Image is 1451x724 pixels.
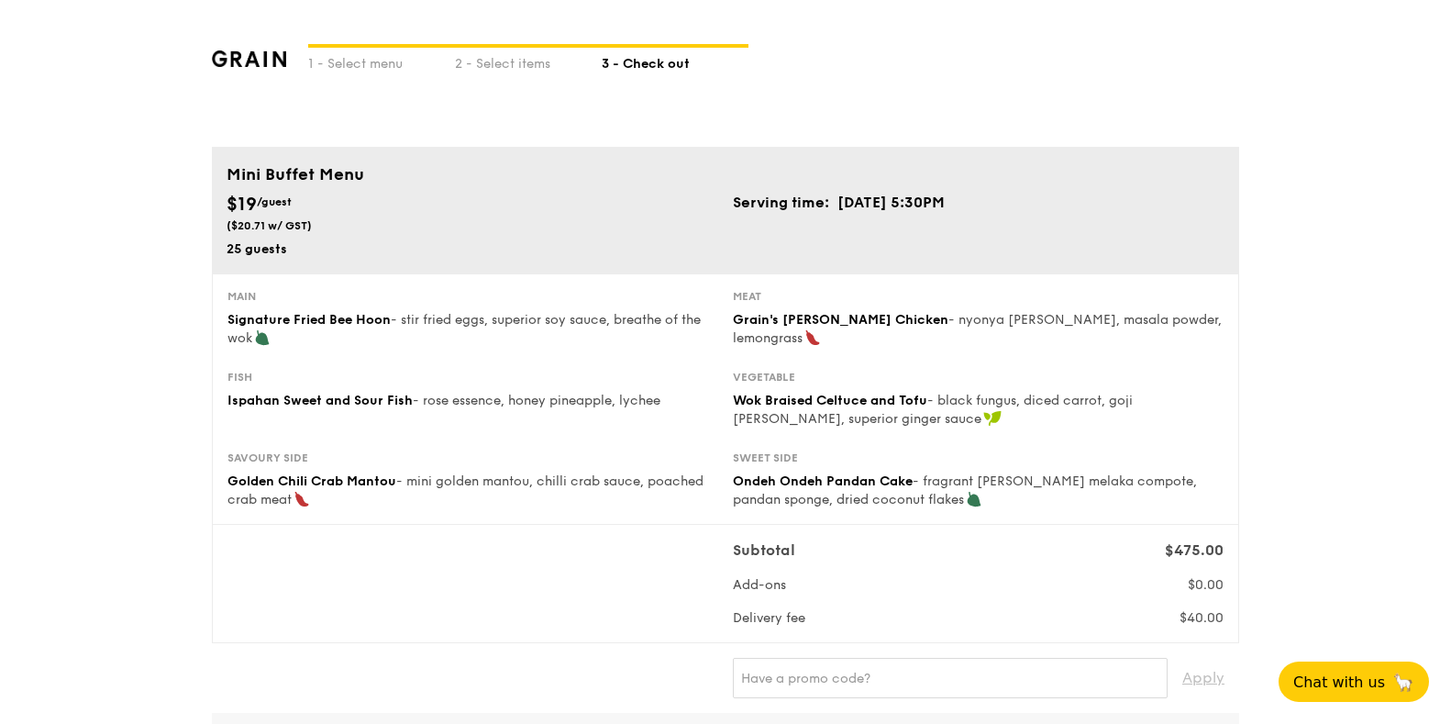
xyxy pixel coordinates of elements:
[733,451,1224,465] div: Sweet Side
[254,329,271,346] img: icon-vegetarian.fe4039eb.svg
[212,50,286,67] img: grain-logotype.1cdc1e11.png
[1182,658,1224,698] span: Apply
[733,541,795,559] span: Subtotal
[836,191,946,215] td: [DATE] 5:30PM
[733,473,1197,507] span: - fragrant [PERSON_NAME] melaka compote, pandan sponge, dried coconut flakes
[733,312,948,328] span: Grain's [PERSON_NAME] Chicken
[455,48,602,73] div: 2 - Select items
[308,48,455,73] div: 1 - Select menu
[227,312,701,346] span: - stir fried eggs, superior soy sauce, breathe of the wok
[227,240,718,259] div: 25 guests
[1279,662,1429,702] button: Chat with us🦙
[733,312,1222,346] span: - nyonya [PERSON_NAME], masala powder, lemongrass
[733,370,1224,384] div: Vegetable
[733,289,1224,304] div: Meat
[227,219,312,232] span: ($20.71 w/ GST)
[227,473,396,489] span: Golden Chili Crab Mantou
[1188,577,1224,593] span: $0.00
[257,195,292,208] span: /guest
[983,410,1002,427] img: icon-vegan.f8ff3823.svg
[733,658,1168,698] input: Have a promo code?
[733,393,927,408] span: Wok Braised Celtuce and Tofu
[227,370,718,384] div: Fish
[1165,541,1224,559] span: $475.00
[602,48,748,73] div: 3 - Check out
[733,191,836,215] td: Serving time:
[227,451,718,465] div: Savoury Side
[733,473,913,489] span: Ondeh Ondeh Pandan Cake
[1293,674,1385,691] span: Chat with us
[227,162,1224,187] div: Mini Buffet Menu
[804,329,821,346] img: icon-spicy.37a8142b.svg
[733,577,786,593] span: Add-ons
[1180,610,1224,626] span: $40.00
[227,194,257,216] span: $19
[733,610,805,626] span: Delivery fee
[733,393,1133,427] span: - black fungus, diced carrot, goji [PERSON_NAME], superior ginger sauce
[227,393,413,408] span: Ispahan Sweet and Sour Fish
[413,393,660,408] span: - rose essence, honey pineapple, lychee
[294,491,310,507] img: icon-spicy.37a8142b.svg
[966,491,982,507] img: icon-vegetarian.fe4039eb.svg
[227,289,718,304] div: Main
[227,473,703,507] span: - mini golden mantou, chilli crab sauce, poached crab meat
[1392,672,1414,693] span: 🦙
[227,312,391,328] span: Signature Fried Bee Hoon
